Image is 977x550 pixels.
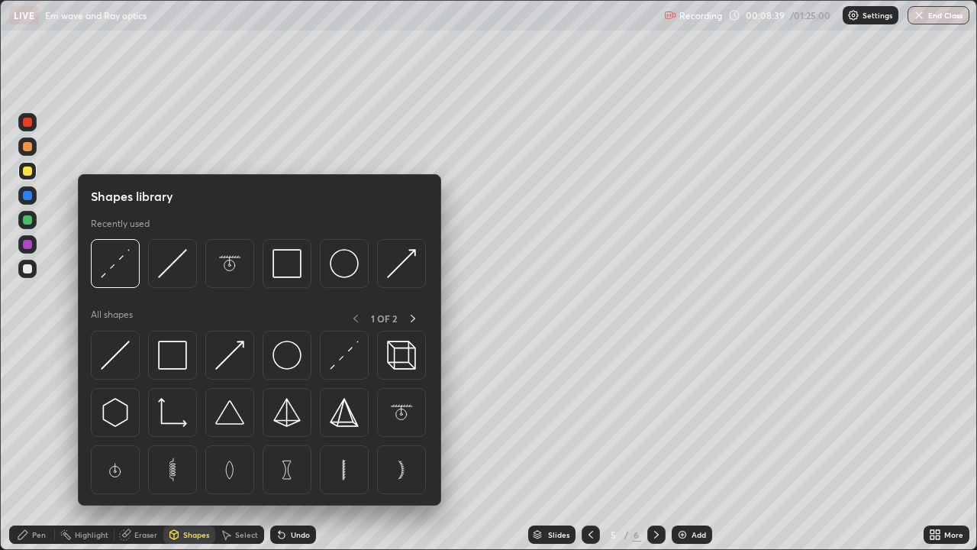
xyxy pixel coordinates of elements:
[913,9,925,21] img: end-class-cross
[158,455,187,484] img: svg+xml;charset=utf-8,%3Csvg%20xmlns%3D%22http%3A%2F%2Fwww.w3.org%2F2000%2Fsvg%22%20width%3D%2265...
[632,528,641,542] div: 6
[387,249,416,278] img: svg+xml;charset=utf-8,%3Csvg%20xmlns%3D%22http%3A%2F%2Fwww.w3.org%2F2000%2Fsvg%22%20width%3D%2230...
[847,9,859,21] img: class-settings-icons
[32,531,46,539] div: Pen
[679,10,722,21] p: Recording
[158,341,187,370] img: svg+xml;charset=utf-8,%3Csvg%20xmlns%3D%22http%3A%2F%2Fwww.w3.org%2F2000%2Fsvg%22%20width%3D%2234...
[624,530,629,539] div: /
[387,455,416,484] img: svg+xml;charset=utf-8,%3Csvg%20xmlns%3D%22http%3A%2F%2Fwww.w3.org%2F2000%2Fsvg%22%20width%3D%2265...
[664,9,676,21] img: recording.375f2c34.svg
[183,531,209,539] div: Shapes
[158,398,187,427] img: svg+xml;charset=utf-8,%3Csvg%20xmlns%3D%22http%3A%2F%2Fwww.w3.org%2F2000%2Fsvg%22%20width%3D%2233...
[330,398,359,427] img: svg+xml;charset=utf-8,%3Csvg%20xmlns%3D%22http%3A%2F%2Fwww.w3.org%2F2000%2Fsvg%22%20width%3D%2234...
[91,187,173,205] h5: Shapes library
[908,6,969,24] button: End Class
[91,309,133,328] p: All shapes
[235,531,258,539] div: Select
[291,531,310,539] div: Undo
[272,398,301,427] img: svg+xml;charset=utf-8,%3Csvg%20xmlns%3D%22http%3A%2F%2Fwww.w3.org%2F2000%2Fsvg%22%20width%3D%2234...
[45,9,147,21] p: Em wave and Ray optics
[272,249,301,278] img: svg+xml;charset=utf-8,%3Csvg%20xmlns%3D%22http%3A%2F%2Fwww.w3.org%2F2000%2Fsvg%22%20width%3D%2234...
[215,341,244,370] img: svg+xml;charset=utf-8,%3Csvg%20xmlns%3D%22http%3A%2F%2Fwww.w3.org%2F2000%2Fsvg%22%20width%3D%2230...
[134,531,157,539] div: Eraser
[215,249,244,278] img: svg+xml;charset=utf-8,%3Csvg%20xmlns%3D%22http%3A%2F%2Fwww.w3.org%2F2000%2Fsvg%22%20width%3D%2265...
[101,249,130,278] img: svg+xml;charset=utf-8,%3Csvg%20xmlns%3D%22http%3A%2F%2Fwww.w3.org%2F2000%2Fsvg%22%20width%3D%2230...
[330,249,359,278] img: svg+xml;charset=utf-8,%3Csvg%20xmlns%3D%22http%3A%2F%2Fwww.w3.org%2F2000%2Fsvg%22%20width%3D%2236...
[101,455,130,484] img: svg+xml;charset=utf-8,%3Csvg%20xmlns%3D%22http%3A%2F%2Fwww.w3.org%2F2000%2Fsvg%22%20width%3D%2265...
[330,455,359,484] img: svg+xml;charset=utf-8,%3Csvg%20xmlns%3D%22http%3A%2F%2Fwww.w3.org%2F2000%2Fsvg%22%20width%3D%2265...
[215,398,244,427] img: svg+xml;charset=utf-8,%3Csvg%20xmlns%3D%22http%3A%2F%2Fwww.w3.org%2F2000%2Fsvg%22%20width%3D%2238...
[272,341,301,370] img: svg+xml;charset=utf-8,%3Csvg%20xmlns%3D%22http%3A%2F%2Fwww.w3.org%2F2000%2Fsvg%22%20width%3D%2236...
[676,529,688,541] img: add-slide-button
[75,531,108,539] div: Highlight
[91,218,150,230] p: Recently used
[215,455,244,484] img: svg+xml;charset=utf-8,%3Csvg%20xmlns%3D%22http%3A%2F%2Fwww.w3.org%2F2000%2Fsvg%22%20width%3D%2265...
[14,9,34,21] p: LIVE
[101,341,130,370] img: svg+xml;charset=utf-8,%3Csvg%20xmlns%3D%22http%3A%2F%2Fwww.w3.org%2F2000%2Fsvg%22%20width%3D%2230...
[944,531,963,539] div: More
[692,531,706,539] div: Add
[548,531,569,539] div: Slides
[387,341,416,370] img: svg+xml;charset=utf-8,%3Csvg%20xmlns%3D%22http%3A%2F%2Fwww.w3.org%2F2000%2Fsvg%22%20width%3D%2235...
[863,11,892,19] p: Settings
[387,398,416,427] img: svg+xml;charset=utf-8,%3Csvg%20xmlns%3D%22http%3A%2F%2Fwww.w3.org%2F2000%2Fsvg%22%20width%3D%2265...
[158,249,187,278] img: svg+xml;charset=utf-8,%3Csvg%20xmlns%3D%22http%3A%2F%2Fwww.w3.org%2F2000%2Fsvg%22%20width%3D%2230...
[101,398,130,427] img: svg+xml;charset=utf-8,%3Csvg%20xmlns%3D%22http%3A%2F%2Fwww.w3.org%2F2000%2Fsvg%22%20width%3D%2230...
[606,530,621,539] div: 5
[371,312,397,325] p: 1 OF 2
[272,455,301,484] img: svg+xml;charset=utf-8,%3Csvg%20xmlns%3D%22http%3A%2F%2Fwww.w3.org%2F2000%2Fsvg%22%20width%3D%2265...
[330,341,359,370] img: svg+xml;charset=utf-8,%3Csvg%20xmlns%3D%22http%3A%2F%2Fwww.w3.org%2F2000%2Fsvg%22%20width%3D%2230...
